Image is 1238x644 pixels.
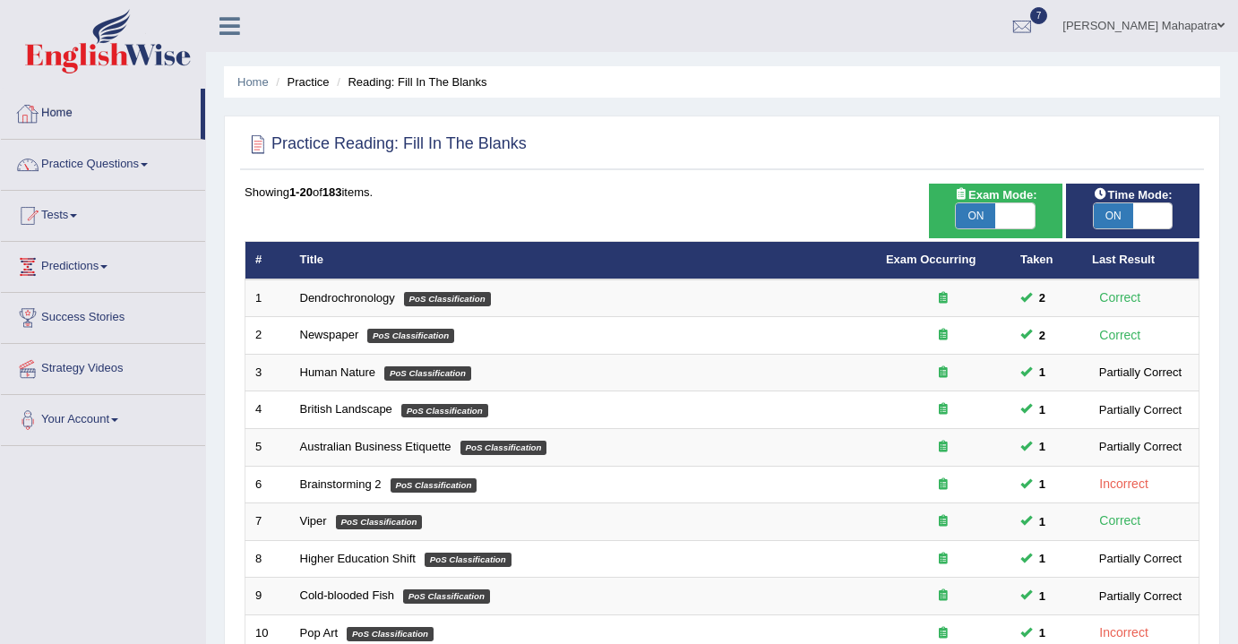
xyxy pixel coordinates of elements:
span: You can still take this question [1032,363,1053,382]
div: Exam occurring question [886,401,1001,418]
th: Last Result [1082,242,1199,279]
em: PoS Classification [367,329,454,343]
a: Home [237,75,269,89]
a: Australian Business Etiquette [300,440,451,453]
td: 9 [245,578,290,615]
em: PoS Classification [404,292,491,306]
a: Human Nature [300,365,376,379]
div: Exam occurring question [886,365,1001,382]
span: You can still take this question [1032,549,1053,568]
th: # [245,242,290,279]
span: You can still take this question [1032,400,1053,419]
div: Exam occurring question [886,477,1001,494]
a: British Landscape [300,402,392,416]
div: Exam occurring question [886,290,1001,307]
td: 7 [245,503,290,541]
div: Correct [1092,511,1148,531]
a: Higher Education Shift [300,552,416,565]
a: Dendrochronology [300,291,395,305]
em: PoS Classification [384,366,471,381]
li: Reading: Fill In The Blanks [332,73,486,90]
span: ON [1094,203,1133,228]
div: Showing of items. [245,184,1199,201]
li: Practice [271,73,329,90]
div: Exam occurring question [886,551,1001,568]
span: You can still take this question [1032,623,1053,642]
a: Tests [1,191,205,236]
span: You can still take this question [1032,437,1053,456]
span: You can still take this question [1032,326,1053,345]
span: Exam Mode: [947,185,1044,204]
div: Partially Correct [1092,549,1189,568]
a: Strategy Videos [1,344,205,389]
em: PoS Classification [460,441,547,455]
em: PoS Classification [425,553,512,567]
td: 4 [245,391,290,429]
div: Partially Correct [1092,587,1189,605]
span: You can still take this question [1032,512,1053,531]
b: 183 [322,185,342,199]
div: Incorrect [1092,623,1156,643]
th: Taken [1010,242,1082,279]
div: Correct [1092,288,1148,308]
a: Home [1,89,201,133]
a: Newspaper [300,328,359,341]
a: Exam Occurring [886,253,976,266]
div: Incorrect [1092,474,1156,494]
span: Time Mode: [1086,185,1179,204]
em: PoS Classification [336,515,423,529]
a: Your Account [1,395,205,440]
div: Exam occurring question [886,625,1001,642]
div: Partially Correct [1092,400,1189,419]
div: Partially Correct [1092,363,1189,382]
div: Exam occurring question [886,588,1001,605]
td: 8 [245,540,290,578]
a: Cold-blooded Fish [300,588,395,602]
em: PoS Classification [391,478,477,493]
a: Practice Questions [1,140,205,185]
div: Show exams occurring in exams [929,184,1062,238]
span: 7 [1030,7,1048,24]
div: Exam occurring question [886,513,1001,530]
em: PoS Classification [401,404,488,418]
a: Pop Art [300,626,339,640]
h2: Practice Reading: Fill In The Blanks [245,131,527,158]
span: ON [956,203,995,228]
a: Brainstorming 2 [300,477,382,491]
a: Success Stories [1,293,205,338]
td: 5 [245,429,290,467]
a: Predictions [1,242,205,287]
td: 1 [245,279,290,317]
div: Exam occurring question [886,327,1001,344]
a: Viper [300,514,327,528]
th: Title [290,242,876,279]
b: 1-20 [289,185,313,199]
em: PoS Classification [403,589,490,604]
em: PoS Classification [347,627,434,641]
span: You can still take this question [1032,475,1053,494]
td: 3 [245,354,290,391]
td: 2 [245,317,290,355]
div: Exam occurring question [886,439,1001,456]
div: Correct [1092,325,1148,346]
div: Partially Correct [1092,437,1189,456]
td: 6 [245,466,290,503]
span: You can still take this question [1032,288,1053,307]
span: You can still take this question [1032,587,1053,605]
